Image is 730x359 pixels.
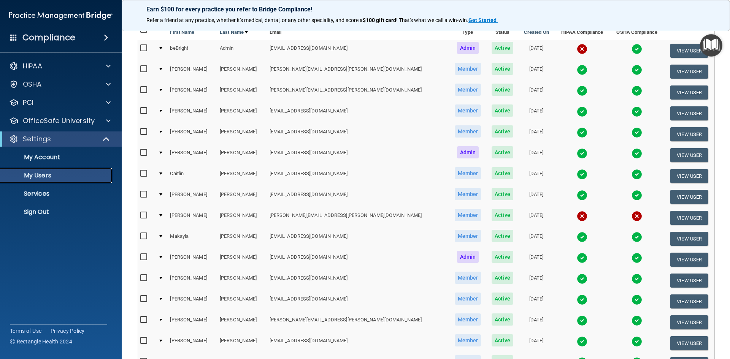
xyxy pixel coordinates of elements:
[577,44,587,54] img: cross.ca9f0e7f.svg
[267,291,449,312] td: [EMAIL_ADDRESS][DOMAIN_NAME]
[492,42,513,54] span: Active
[267,40,449,61] td: [EMAIL_ADDRESS][DOMAIN_NAME]
[457,146,479,158] span: Admin
[518,145,554,166] td: [DATE]
[267,249,449,270] td: [EMAIL_ADDRESS][DOMAIN_NAME]
[267,82,449,103] td: [PERSON_NAME][EMAIL_ADDRESS][PERSON_NAME][DOMAIN_NAME]
[449,22,487,40] th: Type
[670,127,708,141] button: View User
[23,98,33,107] p: PCI
[267,166,449,187] td: [EMAIL_ADDRESS][DOMAIN_NAME]
[167,61,217,82] td: [PERSON_NAME]
[267,333,449,354] td: [EMAIL_ADDRESS][DOMAIN_NAME]
[518,270,554,291] td: [DATE]
[577,106,587,117] img: tick.e7d51cea.svg
[217,61,267,82] td: [PERSON_NAME]
[577,169,587,180] img: tick.e7d51cea.svg
[455,188,481,200] span: Member
[455,334,481,346] span: Member
[5,172,109,179] p: My Users
[396,17,468,23] span: ! That's what we call a win-win.
[167,312,217,333] td: [PERSON_NAME]
[492,251,513,263] span: Active
[167,82,217,103] td: [PERSON_NAME]
[670,169,708,183] button: View User
[577,190,587,201] img: tick.e7d51cea.svg
[5,208,109,216] p: Sign Out
[455,209,481,221] span: Member
[267,312,449,333] td: [PERSON_NAME][EMAIL_ADDRESS][PERSON_NAME][DOMAIN_NAME]
[577,232,587,242] img: tick.e7d51cea.svg
[610,22,664,40] th: OSHA Compliance
[167,124,217,145] td: [PERSON_NAME]
[455,313,481,326] span: Member
[632,148,642,159] img: tick.e7d51cea.svg
[632,127,642,138] img: tick.e7d51cea.svg
[5,190,109,198] p: Services
[670,211,708,225] button: View User
[267,187,449,207] td: [EMAIL_ADDRESS][DOMAIN_NAME]
[9,62,111,71] a: HIPAA
[457,251,479,263] span: Admin
[217,145,267,166] td: [PERSON_NAME]
[363,17,396,23] strong: $100 gift card
[518,124,554,145] td: [DATE]
[670,44,708,58] button: View User
[577,294,587,305] img: tick.e7d51cea.svg
[632,232,642,242] img: tick.e7d51cea.svg
[577,85,587,96] img: tick.e7d51cea.svg
[455,167,481,179] span: Member
[492,293,513,305] span: Active
[518,312,554,333] td: [DATE]
[577,148,587,159] img: tick.e7d51cea.svg
[217,291,267,312] td: [PERSON_NAME]
[267,124,449,145] td: [EMAIL_ADDRESS][DOMAIN_NAME]
[670,232,708,246] button: View User
[267,145,449,166] td: [EMAIL_ADDRESS][DOMAIN_NAME]
[9,98,111,107] a: PCI
[632,190,642,201] img: tick.e7d51cea.svg
[518,40,554,61] td: [DATE]
[468,17,497,23] strong: Get Started
[632,253,642,263] img: tick.e7d51cea.svg
[518,166,554,187] td: [DATE]
[632,65,642,75] img: tick.e7d51cea.svg
[577,65,587,75] img: tick.e7d51cea.svg
[492,230,513,242] span: Active
[267,61,449,82] td: [PERSON_NAME][EMAIL_ADDRESS][PERSON_NAME][DOMAIN_NAME]
[632,211,642,221] img: cross.ca9f0e7f.svg
[23,134,51,144] p: Settings
[146,6,705,13] p: Earn $100 for every practice you refer to Bridge Compliance!
[167,270,217,291] td: [PERSON_NAME]
[492,188,513,200] span: Active
[670,85,708,100] button: View User
[554,22,610,40] th: HIPAA Compliance
[167,40,217,61] td: beBright
[23,116,95,125] p: OfficeSafe University
[146,17,363,23] span: Refer a friend at any practice, whether it's medical, dental, or any other speciality, and score a
[577,211,587,221] img: cross.ca9f0e7f.svg
[267,103,449,124] td: [EMAIL_ADDRESS][DOMAIN_NAME]
[632,336,642,347] img: tick.e7d51cea.svg
[22,32,75,43] h4: Compliance
[167,333,217,354] td: [PERSON_NAME]
[457,42,479,54] span: Admin
[492,104,513,117] span: Active
[217,82,267,103] td: [PERSON_NAME]
[455,125,481,138] span: Member
[9,134,110,144] a: Settings
[518,207,554,228] td: [DATE]
[217,103,267,124] td: [PERSON_NAME]
[670,148,708,162] button: View User
[518,333,554,354] td: [DATE]
[167,291,217,312] td: [PERSON_NAME]
[167,103,217,124] td: [PERSON_NAME]
[23,80,42,89] p: OSHA
[10,327,41,335] a: Terms of Use
[518,61,554,82] td: [DATE]
[455,84,481,96] span: Member
[577,253,587,263] img: tick.e7d51cea.svg
[518,103,554,124] td: [DATE]
[492,334,513,346] span: Active
[167,249,217,270] td: [PERSON_NAME]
